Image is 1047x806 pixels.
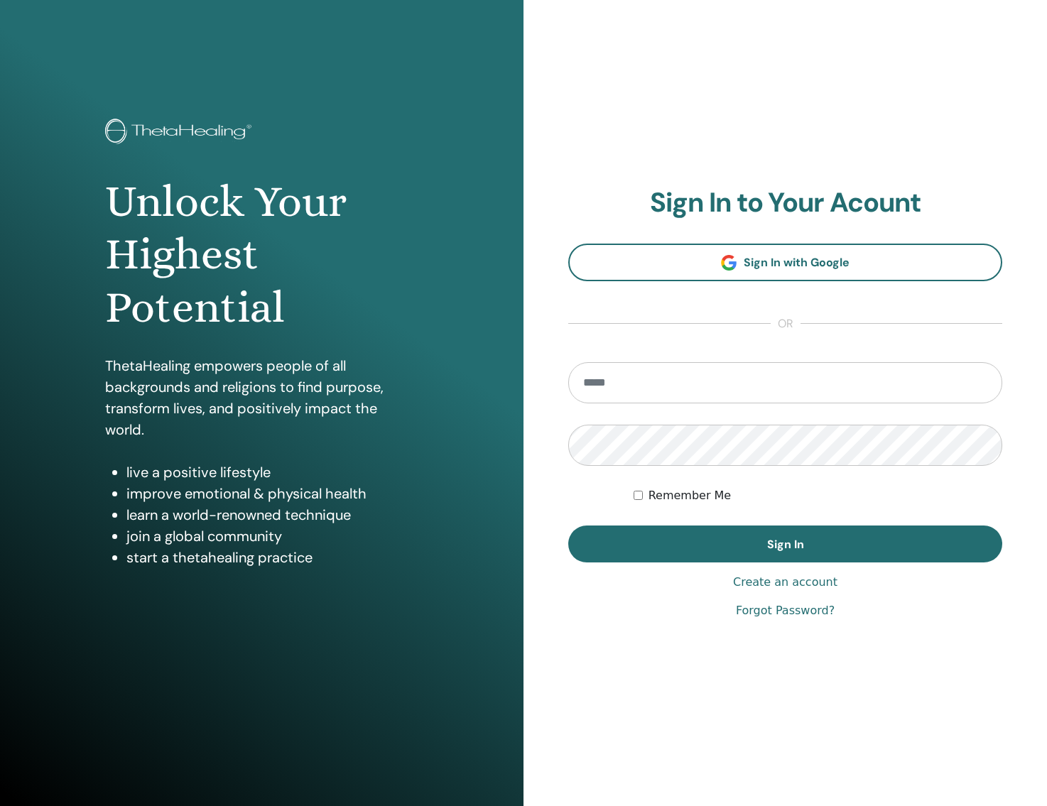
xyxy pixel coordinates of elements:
[568,244,1002,281] a: Sign In with Google
[105,175,418,334] h1: Unlock Your Highest Potential
[105,355,418,440] p: ThetaHealing empowers people of all backgrounds and religions to find purpose, transform lives, a...
[771,315,801,332] span: or
[126,504,418,525] li: learn a world-renowned technique
[744,255,850,270] span: Sign In with Google
[634,487,1002,504] div: Keep me authenticated indefinitely or until I manually logout
[736,602,835,619] a: Forgot Password?
[126,525,418,547] li: join a global community
[126,462,418,483] li: live a positive lifestyle
[649,487,732,504] label: Remember Me
[126,547,418,568] li: start a thetahealing practice
[767,537,804,552] span: Sign In
[568,187,1002,219] h2: Sign In to Your Acount
[733,574,837,591] a: Create an account
[568,525,1002,562] button: Sign In
[126,483,418,504] li: improve emotional & physical health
